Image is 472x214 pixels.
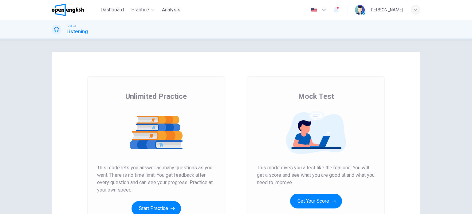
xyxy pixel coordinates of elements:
a: OpenEnglish logo [52,4,98,16]
span: Dashboard [100,6,124,14]
span: Analysis [162,6,180,14]
button: Analysis [159,4,183,15]
h1: Listening [66,28,88,35]
span: This mode lets you answer as many questions as you want. There is no time limit. You get feedback... [97,164,215,194]
button: Dashboard [98,4,126,15]
span: Practice [131,6,149,14]
div: [PERSON_NAME] [370,6,403,14]
span: Unlimited Practice [125,91,187,101]
span: This mode gives you a test like the real one. You will get a score and see what you are good at a... [257,164,375,186]
img: OpenEnglish logo [52,4,84,16]
button: Practice [129,4,157,15]
span: TOEFL® [66,24,76,28]
img: en [310,8,318,12]
img: Profile picture [355,5,365,15]
span: Mock Test [298,91,334,101]
button: Get Your Score [290,194,342,208]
